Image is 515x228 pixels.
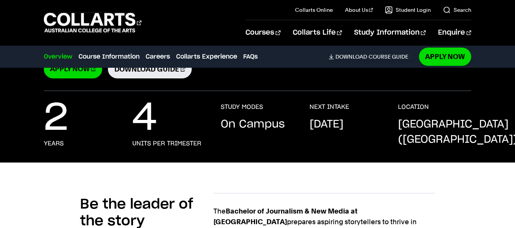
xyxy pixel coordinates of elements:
h3: NEXT INTAKE [310,103,349,111]
h3: LOCATION [398,103,429,111]
a: Student Login [385,6,431,14]
span: Download [335,53,367,60]
a: Collarts Online [295,6,333,14]
a: Study Information [354,20,426,45]
a: Enquire [438,20,471,45]
h3: years [44,140,64,147]
a: Apply Now [44,60,102,78]
a: Collarts Experience [176,52,237,61]
h3: STUDY MODES [221,103,263,111]
a: Careers [146,52,170,61]
p: 4 [132,103,157,134]
a: About Us [345,6,373,14]
a: Search [443,6,471,14]
strong: Bachelor of Journalism & New Media at [GEOGRAPHIC_DATA] [213,207,358,226]
a: Apply Now [419,48,471,65]
a: FAQs [243,52,258,61]
a: Download Guide [108,60,192,78]
a: Collarts Life [293,20,342,45]
p: 2 [44,103,68,134]
a: Courses [245,20,280,45]
p: [DATE] [310,117,343,132]
a: Overview [44,52,72,61]
h3: units per trimester [132,140,201,147]
a: Course Information [79,52,140,61]
p: On Campus [221,117,285,132]
div: Go to homepage [44,12,141,33]
a: DownloadCourse Guide [329,53,414,60]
